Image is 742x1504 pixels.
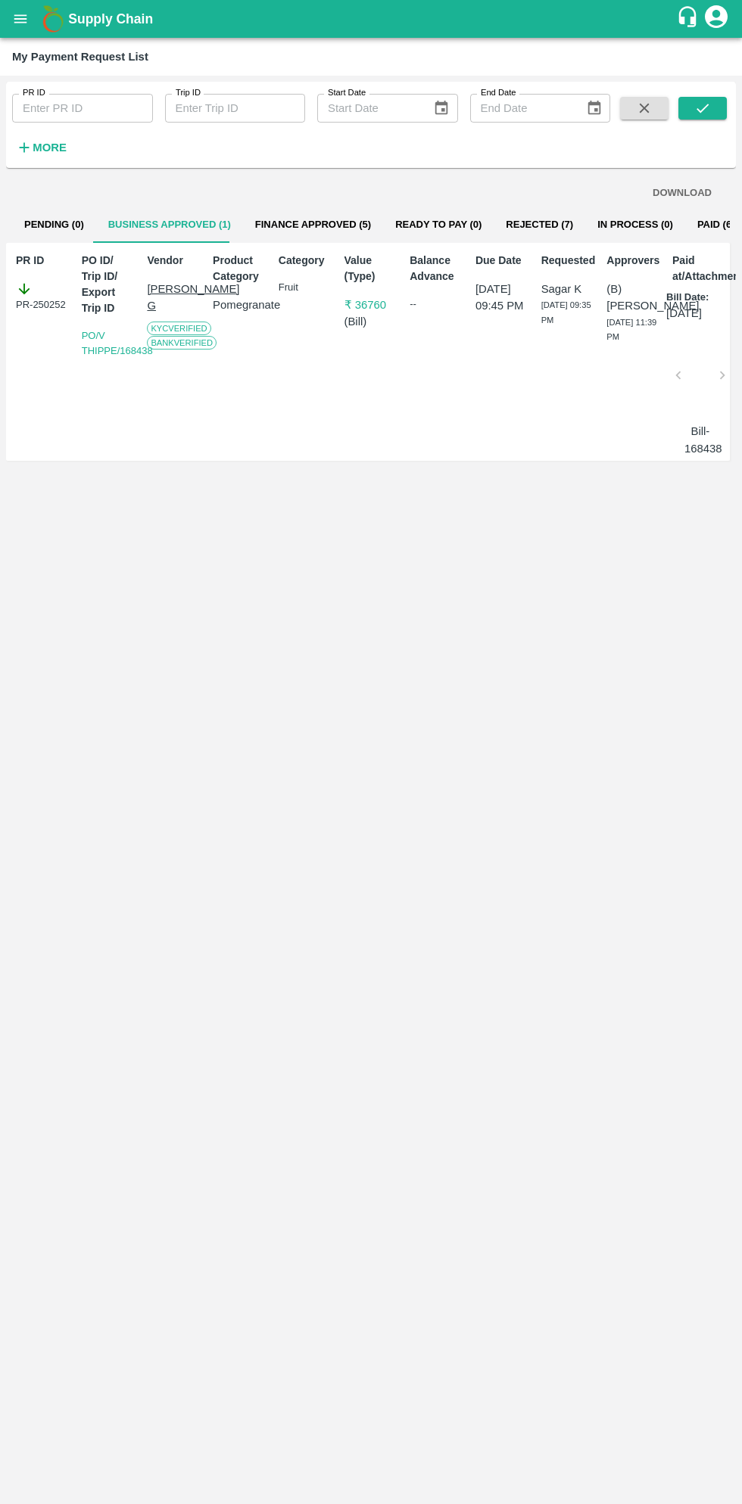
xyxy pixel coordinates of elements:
[383,207,494,243] button: Ready To Pay (0)
[541,300,591,325] span: [DATE] 09:35 PM
[279,281,332,295] p: Fruit
[427,94,456,123] button: Choose date
[606,318,656,342] span: [DATE] 11:39 PM
[96,207,243,243] button: Business Approved (1)
[38,4,68,34] img: logo
[16,281,70,312] div: PR-250252
[585,207,685,243] button: In Process (0)
[475,253,529,269] p: Due Date
[12,47,148,67] div: My Payment Request List
[672,253,726,284] p: Paid at/Attachments
[16,253,70,269] p: PR ID
[580,94,609,123] button: Choose date
[3,2,38,36] button: open drawer
[82,330,153,356] a: PO/V THIPPE/168438
[147,322,210,335] span: KYC Verified
[410,297,463,312] div: --
[12,207,96,243] button: Pending (0)
[647,180,718,207] button: DOWNLOAD
[676,5,703,33] div: customer-support
[68,8,676,30] a: Supply Chain
[475,281,529,315] p: [DATE] 09:45 PM
[606,253,660,269] p: Approvers
[147,253,201,269] p: Vendor
[344,253,398,284] p: Value (Type)
[243,207,383,243] button: Finance Approved (5)
[147,281,201,315] p: [PERSON_NAME] G
[176,87,201,99] label: Trip ID
[344,297,398,313] p: ₹ 36760
[541,253,595,269] p: Requested
[666,291,709,305] p: Bill Date:
[606,281,660,315] p: (B) [PERSON_NAME]
[213,297,267,313] p: Pomegranate
[12,94,153,123] input: Enter PR ID
[317,94,421,123] input: Start Date
[470,94,574,123] input: End Date
[33,141,67,154] strong: More
[147,336,217,350] span: Bank Verified
[68,11,153,26] b: Supply Chain
[344,313,398,330] p: ( Bill )
[703,3,730,35] div: account of current user
[165,94,306,123] input: Enter Trip ID
[684,423,716,457] p: Bill-168438
[279,253,332,269] p: Category
[410,253,463,284] p: Balance Advance
[481,87,516,99] label: End Date
[213,253,267,284] p: Product Category
[328,87,366,99] label: Start Date
[666,305,702,322] p: [DATE]
[494,207,585,243] button: Rejected (7)
[82,253,136,316] p: PO ID/ Trip ID/ Export Trip ID
[541,281,595,297] p: Sagar K
[23,87,45,99] label: PR ID
[12,135,70,160] button: More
